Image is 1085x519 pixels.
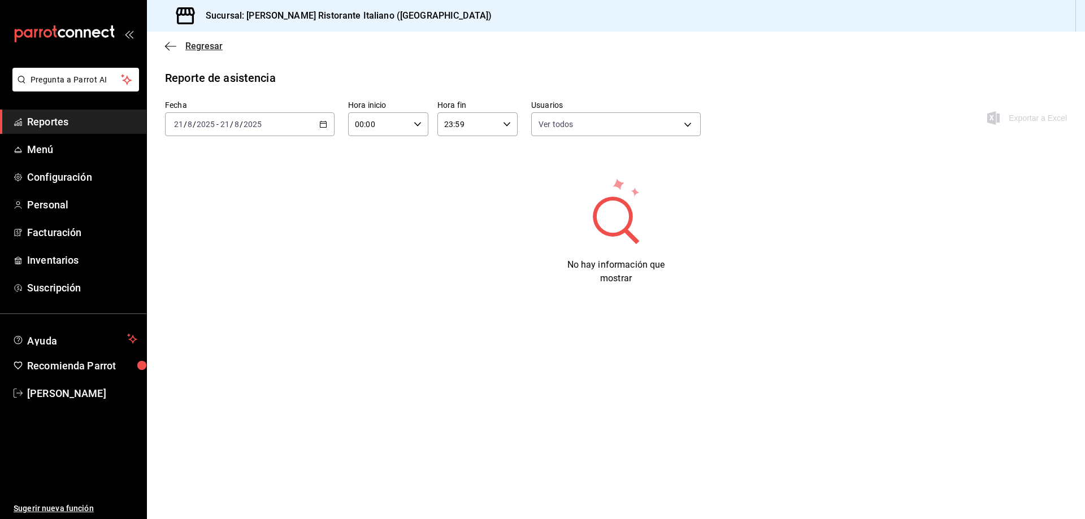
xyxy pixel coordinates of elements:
label: Fecha [165,101,335,109]
input: -- [220,120,230,129]
button: open_drawer_menu [124,29,133,38]
span: Configuración [27,169,137,185]
span: Pregunta a Parrot AI [31,74,121,86]
span: [PERSON_NAME] [27,386,137,401]
button: Regresar [165,41,223,51]
span: Recomienda Parrot [27,358,137,373]
span: Reportes [27,114,137,129]
span: / [230,120,233,129]
div: Reporte de asistencia [165,69,276,86]
span: Suscripción [27,280,137,295]
span: - [216,120,219,129]
span: / [193,120,196,129]
input: -- [187,120,193,129]
input: ---- [196,120,215,129]
label: Hora inicio [348,101,428,109]
input: -- [234,120,240,129]
button: Pregunta a Parrot AI [12,68,139,91]
span: Personal [27,197,137,212]
span: / [184,120,187,129]
span: / [240,120,243,129]
span: Menú [27,142,137,157]
h3: Sucursal: [PERSON_NAME] Ristorante Italiano ([GEOGRAPHIC_DATA]) [197,9,492,23]
span: Ver todos [539,119,573,130]
a: Pregunta a Parrot AI [8,82,139,94]
span: Sugerir nueva función [14,503,137,514]
label: Hora fin [437,101,518,109]
input: ---- [243,120,262,129]
span: No hay información que mostrar [567,259,665,284]
span: Regresar [185,41,223,51]
label: Usuarios [531,101,701,109]
span: Inventarios [27,252,137,268]
input: -- [173,120,184,129]
span: Facturación [27,225,137,240]
span: Ayuda [27,332,123,346]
